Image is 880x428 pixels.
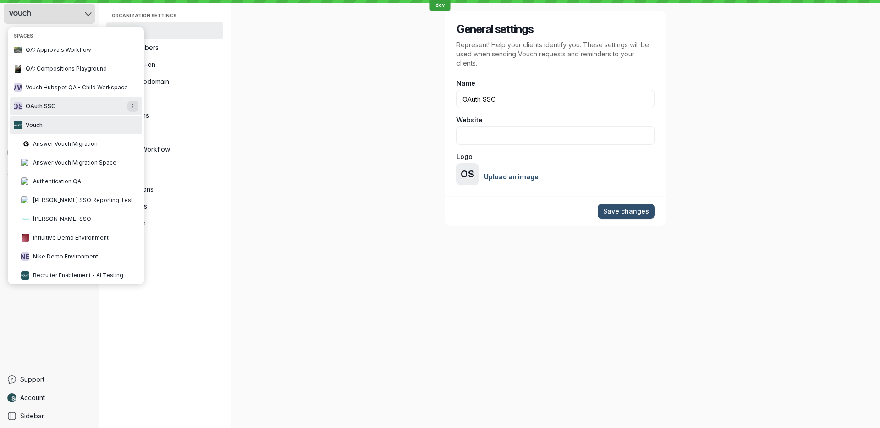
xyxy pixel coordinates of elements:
[112,145,218,154] span: Approval Workflow
[21,215,29,223] img: Daniel Test SSO avatar
[106,73,223,90] a: Custom subdomain
[26,84,128,91] span: Vouch Hubspot QA - Child Workspace
[7,393,16,402] img: Nathan Weinstock avatar
[112,60,218,69] span: Single sign-on
[112,13,218,18] span: Organization settings
[14,46,22,54] img: QA: Approvals Workflow avatar
[20,252,26,261] span: N
[4,53,95,70] a: Search
[106,107,223,124] a: Notifications
[112,128,218,137] span: Audit Logs
[10,97,142,115] button: OSOAuth SSOMore actions
[26,252,30,261] span: E
[10,135,142,153] button: Answer Vouch Migration avatarAnswer Vouch Migration
[33,234,109,241] span: Influitive Demo Environment
[26,121,43,129] span: Vouch
[10,116,142,134] button: Vouch avatarVouch
[112,43,218,52] span: Team members
[456,152,473,161] span: Logo
[106,198,223,214] a: Integrations
[106,215,223,231] a: Downloads
[4,145,95,161] a: Playlists
[14,65,22,73] img: QA: Compositions Playground avatar
[20,375,44,384] span: Support
[4,71,95,88] a: Inbox
[33,197,133,204] span: [PERSON_NAME] SSO Reporting Test
[10,154,142,172] button: Answer Vouch Migration Space avatarAnswer Vouch Migration Space
[33,178,81,185] span: Authentication QA
[21,234,29,242] img: Influitive Demo Environment avatar
[4,181,95,198] a: Analytics
[21,177,29,186] img: Authentication QA avatar
[4,108,95,125] a: Requests
[10,172,142,191] button: Authentication QA avatarAuthentication QA
[14,121,22,129] img: Vouch avatar
[598,204,654,219] button: Save changes
[456,163,478,185] button: OS
[21,271,29,280] img: Recruiter Enablement - AI Testing avatar
[26,46,91,54] span: QA: Approvals Workflow
[21,196,29,204] img: Daniel SSO Reporting Test avatar
[112,111,218,120] span: Notifications
[26,103,56,110] span: OAuth SSO
[26,65,107,72] span: QA: Compositions Playground
[4,408,95,424] a: Sidebar
[33,272,123,279] span: Recruiter Enablement - AI Testing
[17,83,25,92] span: W
[456,115,483,125] span: Website
[33,215,91,223] span: [PERSON_NAME] SSO
[33,140,98,148] span: Answer Vouch Migration
[456,40,654,68] p: Represent! Help your clients identify you. These settings will be used when sending Vouch request...
[484,172,539,181] a: Upload an image
[106,90,223,107] a: Tracking
[10,229,142,247] button: Influitive Demo Environment avatarInfluitive Demo Environment
[112,219,218,228] span: Downloads
[106,124,223,141] a: Audit Logs
[10,41,142,59] button: QA: Approvals Workflow avatarQA: Approvals Workflow
[11,83,17,92] span: V
[10,78,142,97] button: VWVouch Hubspot QA - Child Workspace
[106,164,223,181] a: Contacts
[112,77,218,86] span: Custom subdomain
[4,31,95,48] button: Create
[106,181,223,198] a: Organizations
[4,126,95,143] a: Library
[112,202,218,211] span: Integrations
[456,22,654,37] h2: General settings
[10,266,142,285] button: Recruiter Enablement - AI Testing avatarRecruiter Enablement - AI Testing
[112,185,218,194] span: Organizations
[127,101,138,112] button: More actions
[20,393,45,402] span: Account
[112,168,218,177] span: Contacts
[10,247,142,266] button: NENike Demo Environment
[10,191,142,209] button: Daniel SSO Reporting Test avatar[PERSON_NAME] SSO Reporting Test
[10,29,142,40] h3: Spaces
[456,79,475,88] span: Name
[33,159,116,166] span: Answer Vouch Migration Space
[106,39,223,56] a: Team members
[106,22,223,39] a: General
[106,141,223,158] a: Approval Workflow
[112,94,218,103] span: Tracking
[4,90,95,106] a: Home
[18,102,23,111] span: S
[4,163,95,180] a: Recruiter
[20,412,44,421] span: Sidebar
[112,26,218,35] span: General
[4,390,95,406] a: Nathan Weinstock avatarAccount
[10,60,142,78] button: QA: Compositions Playground avatarQA: Compositions Playground
[21,159,29,167] img: Answer Vouch Migration Space avatar
[4,371,95,388] a: Support
[33,253,98,260] span: Nike Demo Environment
[603,207,649,216] span: Save changes
[21,140,29,148] img: Answer Vouch Migration avatar
[106,56,223,73] a: Single sign-on
[12,102,18,111] span: O
[10,210,142,228] button: Daniel Test SSO avatar[PERSON_NAME] SSO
